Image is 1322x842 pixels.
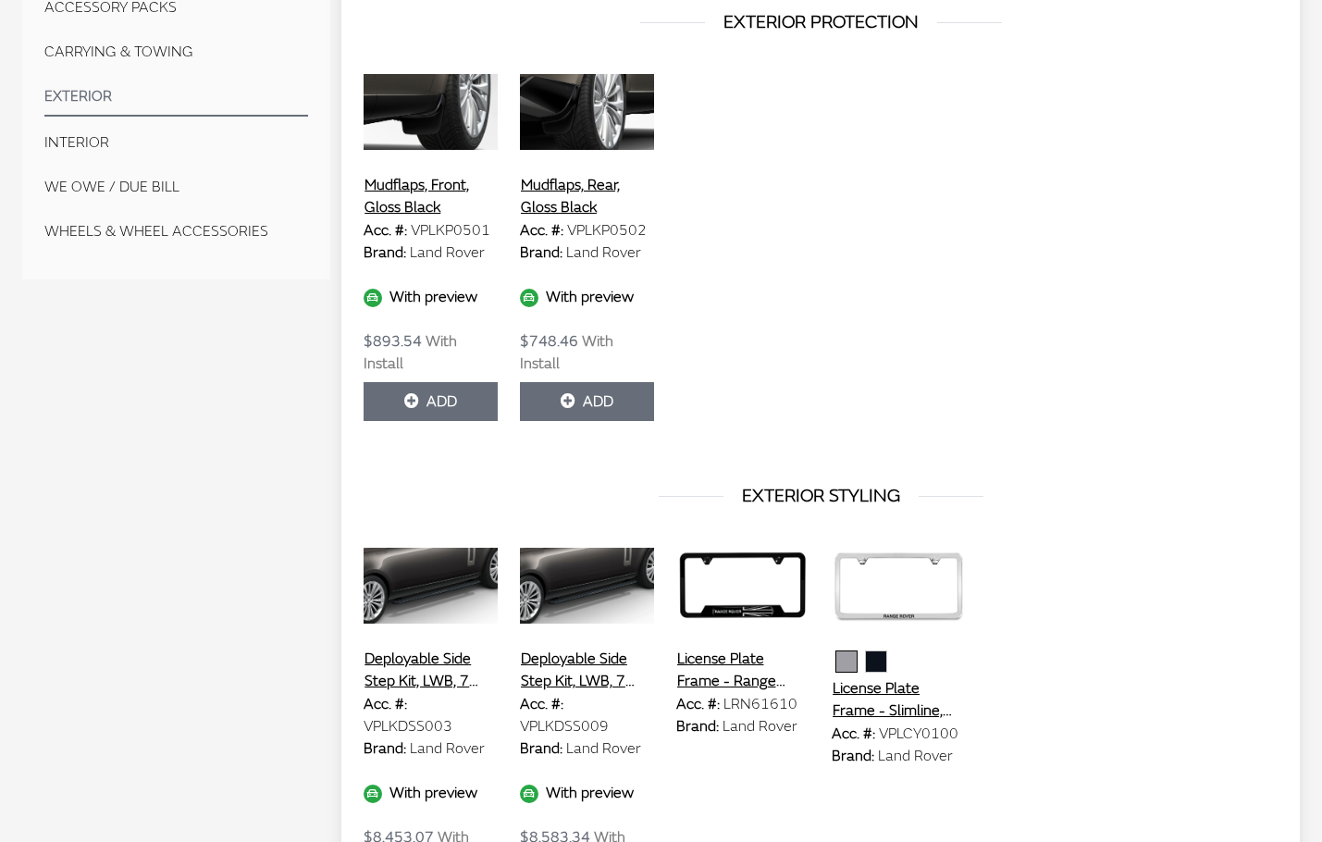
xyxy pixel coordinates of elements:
[364,647,498,693] button: Deployable Side Step Kit, LWB, 7 Seat
[44,78,308,117] button: EXTERIOR
[364,173,498,219] button: Mudflaps, Front, Gloss Black
[520,782,654,804] div: With preview
[832,723,875,745] label: Acc. #:
[520,737,562,760] label: Brand:
[364,782,498,804] div: With preview
[520,66,654,158] img: Image for Mudflaps, Rear, Gloss Black
[364,286,498,308] div: With preview
[411,221,490,240] span: VPLKP0501
[520,219,563,241] label: Acc. #:
[364,8,1278,36] h3: EXTERIOR PROTECTION
[832,676,966,723] button: License Plate Frame - Slimline, Range Rover, Polished finish
[364,332,422,351] span: $893.54
[364,241,406,264] label: Brand:
[676,647,810,693] button: License Plate Frame - Range Rover with Black Union Jack, Matte Black finish
[566,739,641,758] span: Land Rover
[566,243,641,262] span: Land Rover
[567,221,647,240] span: VPLKP0502
[520,539,654,632] img: Image for Deployable Side Step Kit, LWB, 7 Seat, PHEV
[832,745,874,767] label: Brand:
[835,650,858,673] button: Chrome
[865,650,887,673] button: Black
[410,243,485,262] span: Land Rover
[520,332,578,351] span: $748.46
[364,717,452,736] span: VPLKDSS003
[44,168,308,205] button: We Owe / Due Bill
[520,693,563,715] label: Acc. #:
[364,539,498,632] img: Image for Deployable Side Step Kit, LWB, 7 Seat
[878,747,953,765] span: Land Rover
[520,647,654,693] button: Deployable Side Step Kit, LWB, 7 Seat, PHEV
[364,737,406,760] label: Brand:
[723,695,797,713] span: LRN61610
[44,33,308,70] button: CARRYING & TOWING
[364,219,407,241] label: Acc. #:
[44,213,308,250] button: WHEELS & WHEEL ACCESSORIES
[676,715,719,737] label: Brand:
[364,482,1278,510] h3: EXTERIOR STYLING
[832,539,966,632] img: Image for License Plate Frame - Slimline, Range Rover, Polished finish
[879,724,958,743] span: VPLCY0100
[520,286,654,308] div: With preview
[676,539,810,632] img: Image for License Plate Frame - Range Rover with Black Union Jack, Matte Black finish
[410,739,485,758] span: Land Rover
[364,693,407,715] label: Acc. #:
[520,717,609,736] span: VPLKDSS009
[364,66,498,158] img: Image for Mudflaps, Front, Gloss Black
[676,693,720,715] label: Acc. #:
[364,382,498,421] button: Add
[723,717,797,736] span: Land Rover
[520,382,654,421] button: Add
[520,241,562,264] label: Brand:
[44,124,308,161] button: INTERIOR
[520,173,654,219] button: Mudflaps, Rear, Gloss Black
